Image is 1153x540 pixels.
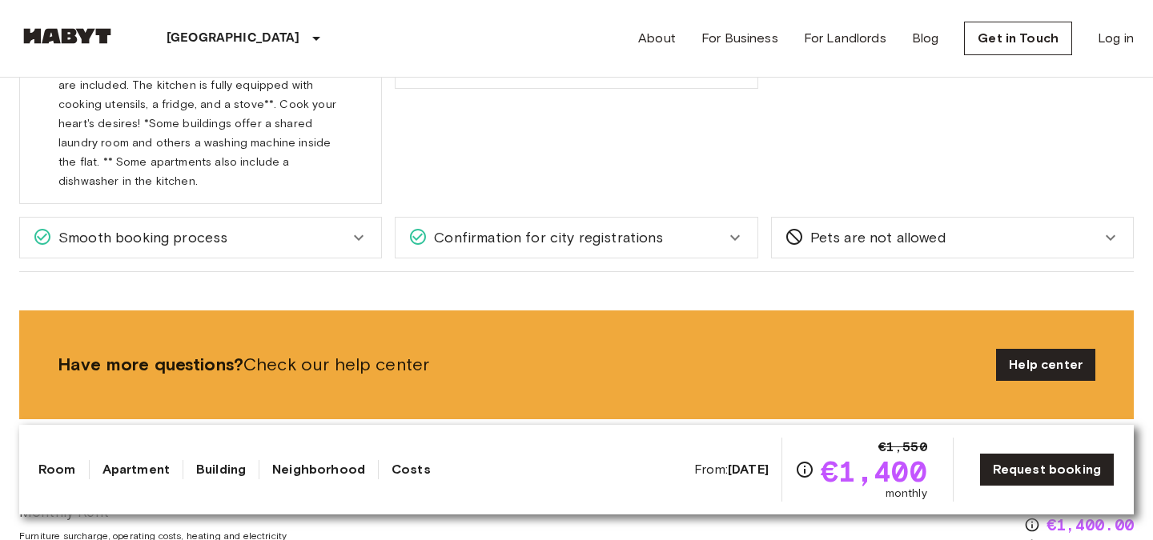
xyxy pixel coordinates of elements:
[694,461,769,478] span: From:
[979,453,1115,486] a: Request booking
[38,460,76,479] a: Room
[964,22,1072,55] a: Get in Touch
[272,460,365,479] a: Neighborhood
[1024,517,1040,533] svg: Check cost overview for full price breakdown. Please note that discounts apply to new joiners onl...
[795,460,814,479] svg: Check cost overview for full price breakdown. Please note that discounts apply to new joiners onl...
[52,227,227,248] span: Smooth booking process
[196,460,246,479] a: Building
[821,457,927,486] span: €1,400
[638,29,676,48] a: About
[167,29,300,48] p: [GEOGRAPHIC_DATA]
[19,28,115,44] img: Habyt
[912,29,939,48] a: Blog
[804,227,946,248] span: Pets are not allowed
[428,227,663,248] span: Confirmation for city registrations
[20,218,381,258] div: Smooth booking process
[996,349,1095,381] a: Help center
[1098,29,1134,48] a: Log in
[701,29,778,48] a: For Business
[58,354,243,375] b: Have more questions?
[396,218,757,258] div: Confirmation for city registrations
[728,462,769,477] b: [DATE]
[58,353,983,377] span: Check our help center
[392,460,431,479] a: Costs
[772,218,1133,258] div: Pets are not allowed
[804,29,886,48] a: For Landlords
[1047,514,1134,536] span: €1,400.00
[878,438,927,457] span: €1,550
[102,460,170,479] a: Apartment
[886,486,927,502] span: monthly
